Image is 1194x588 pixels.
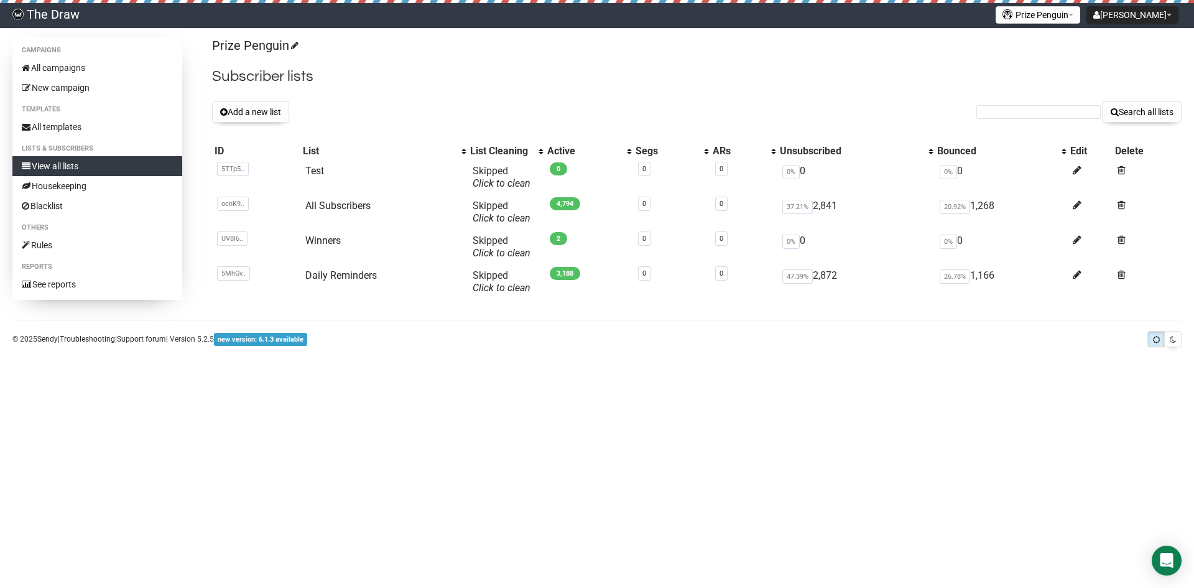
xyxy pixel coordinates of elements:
a: All Subscribers [305,200,371,212]
th: ARs: No sort applied, activate to apply an ascending sort [710,142,778,160]
th: Delete: No sort applied, sorting is disabled [1113,142,1182,160]
span: 37.21% [782,200,813,214]
div: Segs [636,145,697,157]
span: 0% [940,235,957,249]
a: 0 [642,269,646,278]
span: 0% [782,165,800,179]
button: Prize Penguin [996,6,1080,24]
a: Prize Penguin [212,38,297,53]
a: Click to clean [473,282,530,294]
div: Edit [1070,145,1110,157]
span: 0% [940,165,957,179]
li: Templates [12,102,182,117]
div: List [303,145,455,157]
a: Rules [12,235,182,255]
a: Blacklist [12,196,182,216]
span: Skipped [473,200,530,224]
span: 3,188 [550,267,580,280]
span: ocnK9.. [217,197,249,211]
th: Active: No sort applied, activate to apply an ascending sort [545,142,633,160]
div: ID [215,145,298,157]
a: Click to clean [473,212,530,224]
img: 8741706495bd7f5de7187490d1791609 [12,9,24,20]
a: All templates [12,117,182,137]
td: 0 [935,230,1068,264]
span: 0% [782,235,800,249]
span: UV8I6.. [217,231,248,246]
span: 0 [550,162,567,175]
span: 2 [550,232,567,245]
div: Bounced [937,145,1055,157]
a: 0 [642,200,646,208]
button: Add a new list [212,101,289,123]
td: 1,268 [935,195,1068,230]
th: Segs: No sort applied, activate to apply an ascending sort [633,142,710,160]
a: Support forum [117,335,166,343]
div: Unsubscribed [780,145,922,157]
h2: Subscriber lists [212,65,1182,88]
a: Test [305,165,324,177]
a: Click to clean [473,247,530,259]
span: 5TTp5.. [217,162,249,176]
a: 0 [720,200,723,208]
th: List Cleaning: No sort applied, activate to apply an ascending sort [468,142,545,160]
th: List: No sort applied, activate to apply an ascending sort [300,142,468,160]
span: 26.78% [940,269,970,284]
a: 0 [642,235,646,243]
div: List Cleaning [470,145,532,157]
td: 0 [777,160,935,195]
button: [PERSON_NAME] [1086,6,1178,24]
a: Click to clean [473,177,530,189]
a: See reports [12,274,182,294]
a: 0 [720,235,723,243]
li: Others [12,220,182,235]
a: 0 [720,165,723,173]
td: 1,166 [935,264,1068,299]
td: 2,872 [777,264,935,299]
a: All campaigns [12,58,182,78]
div: ARs [713,145,766,157]
li: Lists & subscribers [12,141,182,156]
span: 4,794 [550,197,580,210]
a: Daily Reminders [305,269,377,281]
th: Bounced: No sort applied, activate to apply an ascending sort [935,142,1068,160]
span: 20.92% [940,200,970,214]
span: new version: 6.1.3 available [214,333,307,346]
td: 2,841 [777,195,935,230]
span: 5MhGv.. [217,266,250,281]
div: Open Intercom Messenger [1152,546,1182,576]
a: Sendy [37,335,58,343]
th: Edit: No sort applied, sorting is disabled [1068,142,1113,160]
div: Active [547,145,621,157]
a: 0 [642,165,646,173]
th: Unsubscribed: No sort applied, activate to apply an ascending sort [777,142,935,160]
span: 47.39% [782,269,813,284]
a: Winners [305,235,341,246]
td: 0 [935,160,1068,195]
li: Campaigns [12,43,182,58]
span: Skipped [473,235,530,259]
li: Reports [12,259,182,274]
div: Delete [1115,145,1179,157]
button: Search all lists [1103,101,1182,123]
td: 0 [777,230,935,264]
span: Skipped [473,269,530,294]
p: © 2025 | | | Version 5.2.5 [12,332,307,346]
a: New campaign [12,78,182,98]
a: Housekeeping [12,176,182,196]
a: 0 [720,269,723,278]
img: 2.png [1002,9,1012,19]
a: new version: 6.1.3 available [214,335,307,343]
span: Skipped [473,165,530,189]
a: Troubleshooting [60,335,115,343]
th: ID: No sort applied, sorting is disabled [212,142,300,160]
a: View all lists [12,156,182,176]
